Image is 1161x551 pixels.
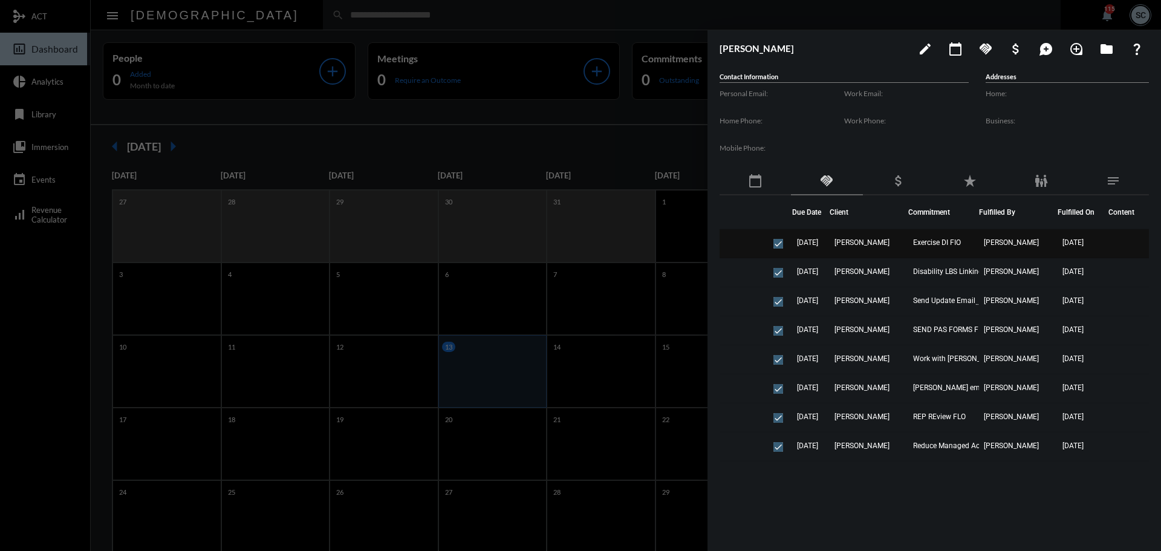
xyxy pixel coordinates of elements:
[948,42,963,56] mat-icon: calendar_today
[891,174,906,188] mat-icon: attach_money
[797,325,818,334] span: [DATE]
[834,296,889,305] span: [PERSON_NAME]
[720,89,844,98] label: Personal Email:
[797,471,818,479] span: [DATE]
[748,174,763,188] mat-icon: calendar_today
[1062,442,1084,450] span: [DATE]
[1062,471,1084,479] span: [DATE]
[913,471,976,479] span: Open FLO Reservoir
[1094,36,1119,60] button: Archives
[1009,42,1023,56] mat-icon: attach_money
[797,412,818,421] span: [DATE]
[1062,383,1084,392] span: [DATE]
[834,471,889,479] span: [PERSON_NAME]
[830,195,908,229] th: Client
[834,354,889,363] span: [PERSON_NAME]
[984,238,1039,247] span: [PERSON_NAME]
[720,143,844,152] label: Mobile Phone:
[986,89,1149,98] label: Home:
[720,73,969,83] h5: Contact Information
[984,354,1039,363] span: [PERSON_NAME]
[978,42,993,56] mat-icon: handshake
[984,412,1039,421] span: [PERSON_NAME]
[984,325,1039,334] span: [PERSON_NAME]
[918,42,932,56] mat-icon: edit
[797,442,818,450] span: [DATE]
[913,296,975,305] span: Send Update Email
[984,296,1039,305] span: [PERSON_NAME]
[1125,36,1149,60] button: What If?
[1062,354,1084,363] span: [DATE]
[984,471,1039,479] span: [PERSON_NAME]
[913,36,937,60] button: edit person
[913,267,983,276] span: Disability LBS Linking
[834,238,889,247] span: [PERSON_NAME]
[913,442,1034,450] span: Reduce Managed Account Contribution to $400
[1062,296,1084,305] span: [DATE]
[963,174,977,188] mat-icon: star_rate
[797,238,818,247] span: [DATE]
[984,383,1039,392] span: [PERSON_NAME]
[984,267,1039,276] span: [PERSON_NAME]
[986,73,1149,83] h5: Addresses
[792,195,830,229] th: Due Date
[844,89,969,98] label: Work Email:
[1058,195,1102,229] th: Fulfilled On
[1062,238,1084,247] span: [DATE]
[834,325,889,334] span: [PERSON_NAME]
[834,412,889,421] span: [PERSON_NAME]
[797,296,818,305] span: [DATE]
[1062,325,1084,334] span: [DATE]
[797,383,818,392] span: [DATE]
[720,43,907,54] h3: [PERSON_NAME]
[979,195,1058,229] th: Fulfilled By
[1004,36,1028,60] button: Add Business
[1106,174,1120,188] mat-icon: notes
[1062,267,1084,276] span: [DATE]
[913,354,1034,363] span: Work with [PERSON_NAME] on getting GOM and [GEOGRAPHIC_DATA] forms
[720,116,844,125] label: Home Phone:
[943,36,968,60] button: Add meeting
[1034,36,1058,60] button: Add Mention
[834,383,889,392] span: [PERSON_NAME]
[797,354,818,363] span: [DATE]
[1099,42,1114,56] mat-icon: folder
[819,174,834,188] mat-icon: handshake
[1064,36,1088,60] button: Add Introduction
[986,116,1149,125] label: Business:
[1039,42,1053,56] mat-icon: maps_ugc
[844,116,969,125] label: Work Phone:
[1130,42,1144,56] mat-icon: question_mark
[1034,174,1049,188] mat-icon: family_restroom
[913,412,966,421] span: REP REview FLO
[1069,42,1084,56] mat-icon: loupe
[913,383,1034,392] span: [PERSON_NAME] emailed [PERSON_NAME] on Incoming Direct Deposit - Waiting from the client to estab...
[974,36,998,60] button: Add Commitment
[1062,412,1084,421] span: [DATE]
[908,195,979,229] th: Commitment
[984,442,1039,450] span: [PERSON_NAME]
[913,325,1034,334] span: SEND PAS FORMS FIRST THING THIS MORNING
[797,267,818,276] span: [DATE]
[834,442,889,450] span: [PERSON_NAME]
[1102,195,1149,229] th: Content
[913,238,961,247] span: Exercise DI FIO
